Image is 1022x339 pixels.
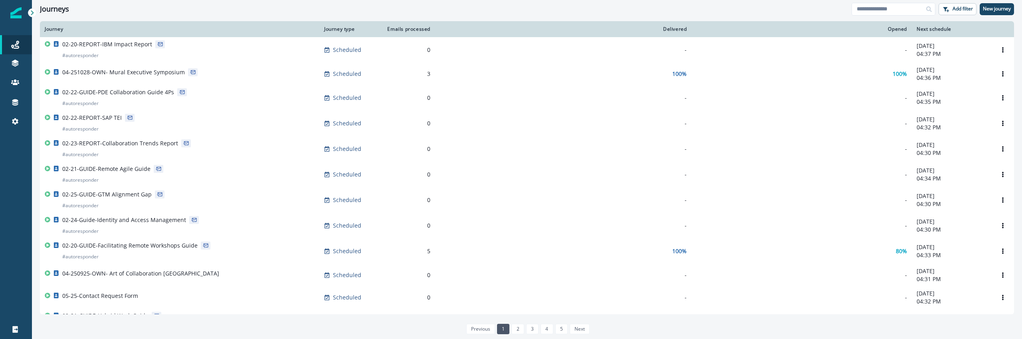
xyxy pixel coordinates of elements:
[440,196,687,204] div: -
[983,6,1011,12] p: New journey
[917,267,987,275] p: [DATE]
[40,162,1014,187] a: 02-21-GUIDE-Remote Agile Guide#autoresponderScheduled0--[DATE]04:34 PMOptions
[384,26,430,32] div: Emails processed
[62,165,151,173] p: 02-21-GUIDE-Remote Agile Guide
[996,291,1009,303] button: Options
[996,44,1009,56] button: Options
[541,324,553,334] a: Page 4
[996,220,1009,232] button: Options
[696,94,907,102] div: -
[384,222,430,230] div: 0
[40,85,1014,111] a: 02-22-GUIDE-PDE Collaboration Guide 4Ps#autoresponderScheduled0--[DATE]04:35 PMOptions
[917,141,987,149] p: [DATE]
[62,176,99,184] p: # autoresponder
[62,125,99,133] p: # autoresponder
[62,312,149,320] p: 02-21-GUIDE-Hybrid Work Guide
[62,139,178,147] p: 02-23-REPORT-Collaboration Trends Report
[917,50,987,58] p: 04:37 PM
[40,37,1014,63] a: 02-20-REPORT-IBM Impact Report#autoresponderScheduled0--[DATE]04:37 PMOptions
[45,26,315,32] div: Journey
[62,202,99,210] p: # autoresponder
[62,253,99,261] p: # autoresponder
[40,309,1014,334] a: 02-21-GUIDE-Hybrid Work Guide#autoresponderScheduled0--[DATE]04:30 PMOptions
[980,3,1014,15] button: New journey
[526,324,539,334] a: Page 3
[40,286,1014,309] a: 05-25-Contact Request FormScheduled0--[DATE]04:32 PMOptions
[384,271,430,279] div: 0
[333,70,361,78] p: Scheduled
[62,99,99,107] p: # autoresponder
[40,187,1014,213] a: 02-25-GUIDE-GTM Alignment Gap#autoresponderScheduled0--[DATE]04:30 PMOptions
[917,251,987,259] p: 04:33 PM
[893,70,907,78] p: 100%
[917,275,987,283] p: 04:31 PM
[40,136,1014,162] a: 02-23-REPORT-Collaboration Trends Report#autoresponderScheduled0--[DATE]04:30 PMOptions
[333,196,361,204] p: Scheduled
[917,26,987,32] div: Next schedule
[62,114,122,122] p: 02-22-REPORT-SAP TEI
[917,90,987,98] p: [DATE]
[917,226,987,234] p: 04:30 PM
[62,88,174,96] p: 02-22-GUIDE-PDE Collaboration Guide 4Ps
[62,151,99,159] p: # autoresponder
[384,119,430,127] div: 0
[917,66,987,74] p: [DATE]
[555,324,568,334] a: Page 5
[917,123,987,131] p: 04:32 PM
[384,170,430,178] div: 0
[497,324,509,334] a: Page 1 is your current page
[917,98,987,106] p: 04:35 PM
[40,213,1014,238] a: 02-24-Guide-Identity and Access Management#autoresponderScheduled0--[DATE]04:30 PMOptions
[333,170,361,178] p: Scheduled
[917,243,987,251] p: [DATE]
[333,271,361,279] p: Scheduled
[696,46,907,54] div: -
[996,92,1009,104] button: Options
[917,42,987,50] p: [DATE]
[62,216,186,224] p: 02-24-Guide-Identity and Access Management
[696,222,907,230] div: -
[917,174,987,182] p: 04:34 PM
[333,145,361,153] p: Scheduled
[333,247,361,255] p: Scheduled
[384,70,430,78] div: 3
[62,242,198,250] p: 02-20-GUIDE-Facilitating Remote Workshops Guide
[939,3,976,15] button: Add filter
[953,6,973,12] p: Add filter
[440,222,687,230] div: -
[440,170,687,178] div: -
[333,119,361,127] p: Scheduled
[696,170,907,178] div: -
[996,117,1009,129] button: Options
[440,293,687,301] div: -
[384,145,430,153] div: 0
[917,192,987,200] p: [DATE]
[333,293,361,301] p: Scheduled
[384,94,430,102] div: 0
[62,190,152,198] p: 02-25-GUIDE-GTM Alignment Gap
[917,289,987,297] p: [DATE]
[440,46,687,54] div: -
[672,70,687,78] p: 100%
[384,46,430,54] div: 0
[333,94,361,102] p: Scheduled
[62,52,99,59] p: # autoresponder
[62,68,185,76] p: 04-251028-OWN- Mural Executive Symposium
[464,324,590,334] ul: Pagination
[62,227,99,235] p: # autoresponder
[917,218,987,226] p: [DATE]
[996,245,1009,257] button: Options
[917,149,987,157] p: 04:30 PM
[40,63,1014,85] a: 04-251028-OWN- Mural Executive SymposiumScheduled3100%100%[DATE]04:36 PMOptions
[996,194,1009,206] button: Options
[10,7,22,18] img: Inflection
[696,196,907,204] div: -
[62,40,152,48] p: 02-20-REPORT-IBM Impact Report
[511,324,524,334] a: Page 2
[40,264,1014,286] a: 04-250925-OWN- Art of Collaboration [GEOGRAPHIC_DATA]Scheduled0--[DATE]04:31 PMOptions
[333,222,361,230] p: Scheduled
[917,297,987,305] p: 04:32 PM
[696,145,907,153] div: -
[917,313,987,321] p: [DATE]
[440,119,687,127] div: -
